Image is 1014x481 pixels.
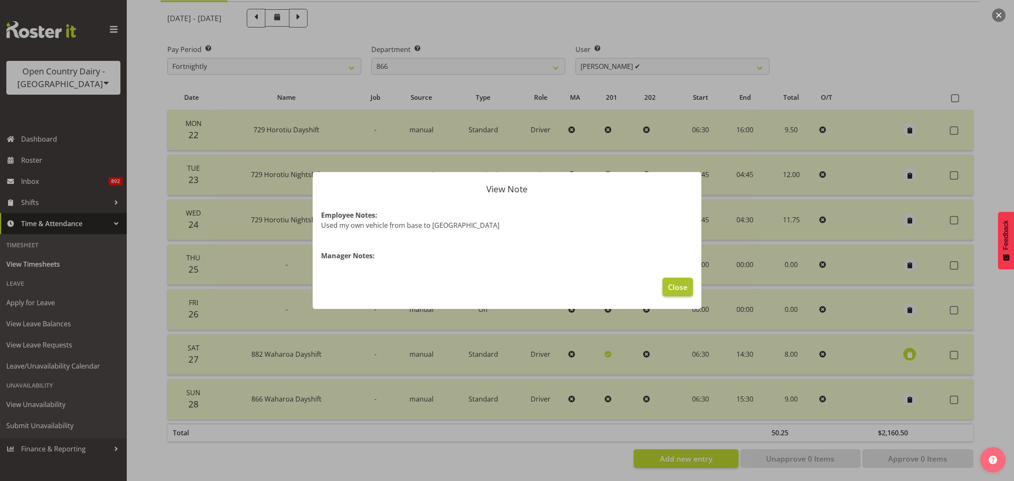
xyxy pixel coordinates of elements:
[1002,220,1010,250] span: Feedback
[321,210,693,220] h4: Employee Notes:
[668,281,687,292] span: Close
[321,185,693,194] p: View Note
[998,212,1014,269] button: Feedback - Show survey
[321,220,693,230] p: Used my own vehicle from base to [GEOGRAPHIC_DATA]
[321,251,693,261] h4: Manager Notes:
[662,278,693,296] button: Close
[989,456,997,464] img: help-xxl-2.png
